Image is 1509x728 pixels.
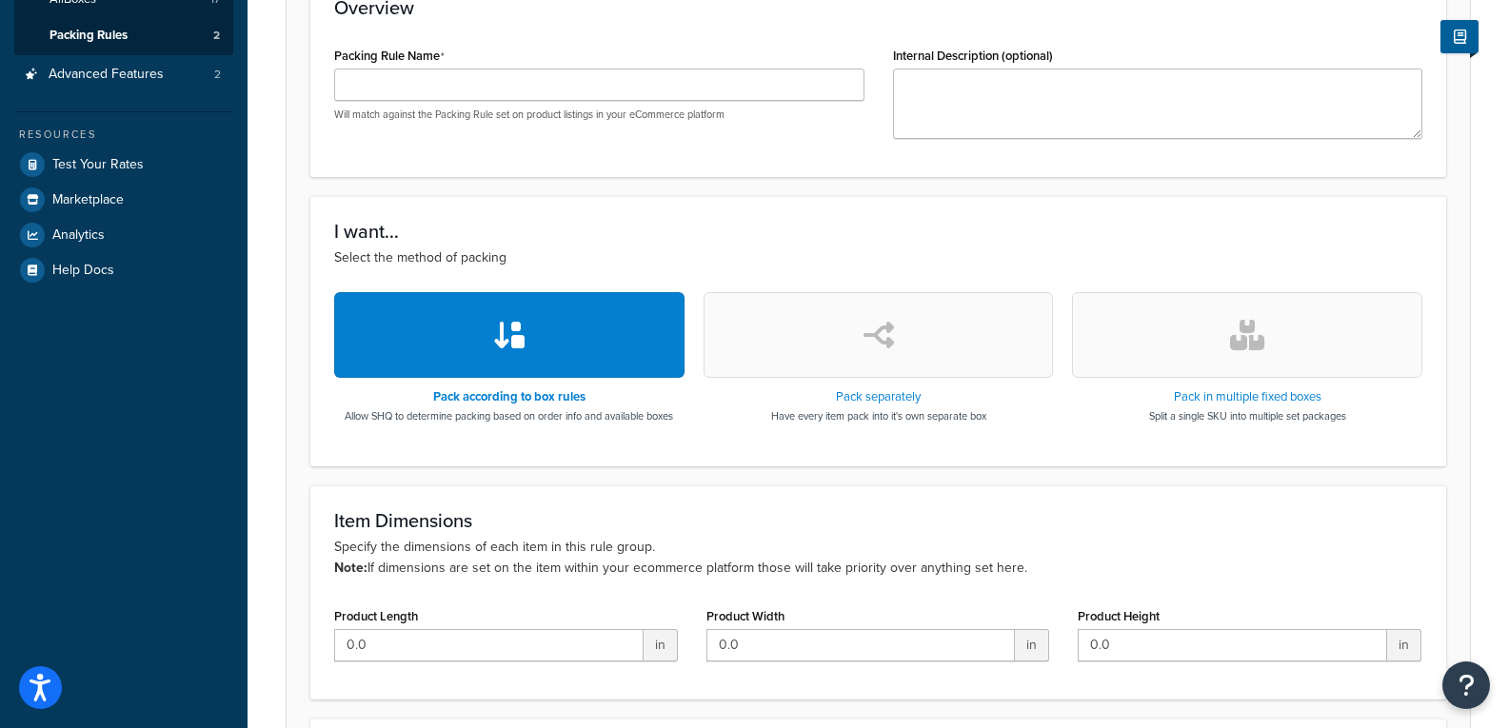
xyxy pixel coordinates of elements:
span: Packing Rules [50,28,128,44]
span: Marketplace [52,192,124,208]
label: Product Height [1078,609,1160,623]
span: Analytics [52,227,105,244]
li: Advanced Features [14,57,233,92]
label: Product Width [706,609,784,623]
a: Help Docs [14,253,233,287]
a: Analytics [14,218,233,252]
span: in [1015,629,1049,661]
a: Advanced Features2 [14,57,233,92]
h3: Pack separately [771,390,986,403]
b: Note: [334,558,367,578]
p: Will match against the Packing Rule set on product listings in your eCommerce platform [334,108,864,122]
button: Open Resource Center [1442,661,1490,709]
p: Specify the dimensions of each item in this rule group. If dimensions are set on the item within ... [334,537,1422,579]
label: Product Length [334,609,418,623]
h3: I want... [334,221,1422,242]
a: Test Your Rates [14,148,233,182]
p: Select the method of packing [334,247,1422,268]
span: 2 [213,28,220,44]
button: Show Help Docs [1440,20,1479,53]
h3: Pack according to box rules [345,390,673,403]
span: in [1387,629,1421,661]
a: Marketplace [14,183,233,217]
div: Resources [14,127,233,143]
h3: Item Dimensions [334,510,1422,531]
span: Help Docs [52,263,114,279]
label: Internal Description (optional) [893,49,1053,63]
span: 2 [214,67,221,83]
li: Packing Rules [14,18,233,53]
h3: Pack in multiple fixed boxes [1149,390,1346,403]
a: Packing Rules2 [14,18,233,53]
span: Advanced Features [49,67,164,83]
p: Have every item pack into it's own separate box [771,408,986,423]
span: Test Your Rates [52,157,144,173]
span: in [644,629,678,661]
p: Split a single SKU into multiple set packages [1149,408,1346,423]
label: Packing Rule Name [334,49,445,64]
p: Allow SHQ to determine packing based on order info and available boxes [345,408,673,423]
